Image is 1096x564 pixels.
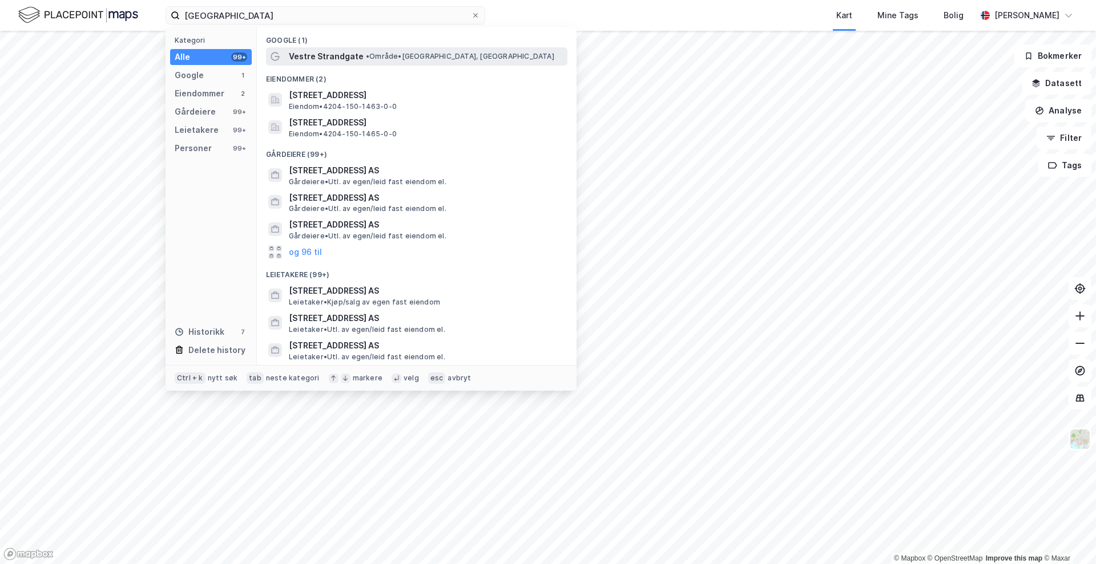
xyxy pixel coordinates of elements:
[231,144,247,153] div: 99+
[289,284,563,298] span: [STREET_ADDRESS] AS
[877,9,918,22] div: Mine Tags
[1025,99,1091,122] button: Analyse
[231,107,247,116] div: 99+
[1022,72,1091,95] button: Datasett
[1069,428,1091,450] img: Z
[353,374,382,383] div: markere
[208,374,238,383] div: nytt søk
[175,105,216,119] div: Gårdeiere
[1039,509,1096,564] iframe: Chat Widget
[238,327,247,336] div: 7
[404,374,419,383] div: velg
[289,102,397,111] span: Eiendom • 4204-150-1463-0-0
[366,52,369,60] span: •
[175,36,252,44] div: Kategori
[289,352,445,362] span: Leietaker • Utl. av egen/leid fast eiendom el.
[1038,154,1091,177] button: Tags
[231,125,247,135] div: 99+
[289,177,446,186] span: Gårdeiere • Utl. av egen/leid fast eiendom el.
[928,554,983,562] a: OpenStreetMap
[257,66,577,86] div: Eiendommer (2)
[175,87,224,100] div: Eiendommer
[3,547,54,561] a: Mapbox homepage
[289,50,364,63] span: Vestre Strandgate
[994,9,1059,22] div: [PERSON_NAME]
[175,123,219,137] div: Leietakere
[247,372,264,384] div: tab
[836,9,852,22] div: Kart
[289,311,563,325] span: [STREET_ADDRESS] AS
[289,191,563,205] span: [STREET_ADDRESS] AS
[238,71,247,80] div: 1
[894,554,925,562] a: Mapbox
[448,374,471,383] div: avbryt
[175,325,224,339] div: Historikk
[366,52,554,61] span: Område • [GEOGRAPHIC_DATA], [GEOGRAPHIC_DATA]
[289,129,397,139] span: Eiendom • 4204-150-1465-0-0
[180,7,471,24] input: Søk på adresse, matrikkel, gårdeiere, leietakere eller personer
[188,343,245,357] div: Delete history
[1037,127,1091,149] button: Filter
[175,68,204,82] div: Google
[266,374,320,383] div: neste kategori
[289,298,440,307] span: Leietaker • Kjøp/salg av egen fast eiendom
[257,27,577,47] div: Google (1)
[1014,44,1091,67] button: Bokmerker
[289,204,446,213] span: Gårdeiere • Utl. av egen/leid fast eiendom el.
[1039,509,1096,564] div: Kontrollprogram for chat
[289,232,446,241] span: Gårdeiere • Utl. av egen/leid fast eiendom el.
[428,372,446,384] div: esc
[289,325,445,334] span: Leietaker • Utl. av egen/leid fast eiendom el.
[238,89,247,98] div: 2
[289,116,563,129] span: [STREET_ADDRESS]
[289,218,563,232] span: [STREET_ADDRESS] AS
[289,245,322,259] button: og 96 til
[289,339,563,352] span: [STREET_ADDRESS] AS
[986,554,1042,562] a: Improve this map
[289,88,563,102] span: [STREET_ADDRESS]
[231,52,247,62] div: 99+
[257,141,577,161] div: Gårdeiere (99+)
[175,372,205,384] div: Ctrl + k
[289,164,563,177] span: [STREET_ADDRESS] AS
[18,5,138,25] img: logo.f888ab2527a4732fd821a326f86c7f29.svg
[257,261,577,282] div: Leietakere (99+)
[175,141,212,155] div: Personer
[175,50,190,64] div: Alle
[944,9,964,22] div: Bolig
